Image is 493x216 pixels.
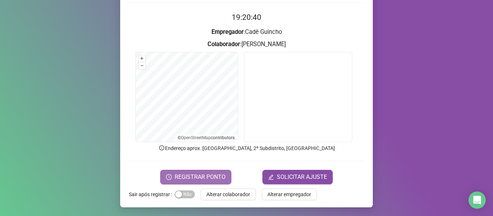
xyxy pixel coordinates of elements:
[268,174,274,180] span: edit
[232,13,261,22] time: 19:20:40
[468,191,486,209] div: Open Intercom Messenger
[267,190,311,198] span: Alterar empregador
[181,135,211,140] a: OpenStreetMap
[201,189,256,200] button: Alterar colaborador
[262,189,317,200] button: Alterar empregador
[139,55,145,62] button: +
[208,41,240,48] strong: Colaborador
[129,40,364,49] h3: : [PERSON_NAME]
[158,145,165,151] span: info-circle
[211,28,244,35] strong: Empregador
[139,62,145,69] button: –
[160,170,231,184] button: REGISTRAR PONTO
[262,170,333,184] button: editSOLICITAR AJUSTE
[129,189,175,200] label: Sair após registrar
[166,174,172,180] span: clock-circle
[175,173,226,181] span: REGISTRAR PONTO
[178,135,236,140] li: © contributors.
[129,27,364,37] h3: : Cadê Guincho
[277,173,327,181] span: SOLICITAR AJUSTE
[206,190,250,198] span: Alterar colaborador
[129,144,364,152] p: Endereço aprox. : [GEOGRAPHIC_DATA], 2º Subdistrito, [GEOGRAPHIC_DATA]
